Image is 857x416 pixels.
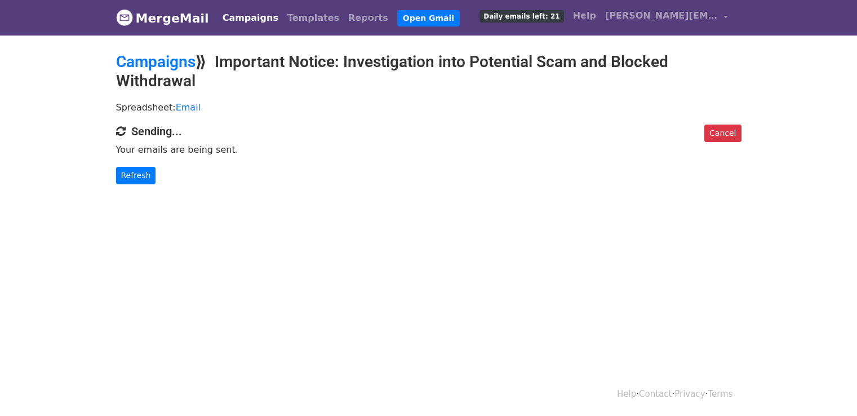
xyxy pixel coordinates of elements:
a: Refresh [116,167,156,184]
h2: ⟫ Important Notice: Investigation into Potential Scam and Blocked Withdrawal [116,52,741,90]
span: [PERSON_NAME][EMAIL_ADDRESS][PERSON_NAME][DOMAIN_NAME] [605,9,718,23]
a: Email [176,102,201,113]
a: Privacy [674,389,705,399]
a: Cancel [704,125,741,142]
a: Terms [708,389,732,399]
a: [PERSON_NAME][EMAIL_ADDRESS][PERSON_NAME][DOMAIN_NAME] [601,5,732,31]
a: MergeMail [116,6,209,30]
h4: Sending... [116,125,741,138]
a: Help [617,389,636,399]
a: Campaigns [116,52,196,71]
a: Daily emails left: 21 [475,5,568,27]
a: Campaigns [218,7,283,29]
span: Daily emails left: 21 [479,10,563,23]
a: Help [569,5,601,27]
a: Reports [344,7,393,29]
p: Your emails are being sent. [116,144,741,156]
a: Open Gmail [397,10,460,26]
img: MergeMail logo [116,9,133,26]
p: Spreadsheet: [116,101,741,113]
a: Templates [283,7,344,29]
a: Contact [639,389,672,399]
